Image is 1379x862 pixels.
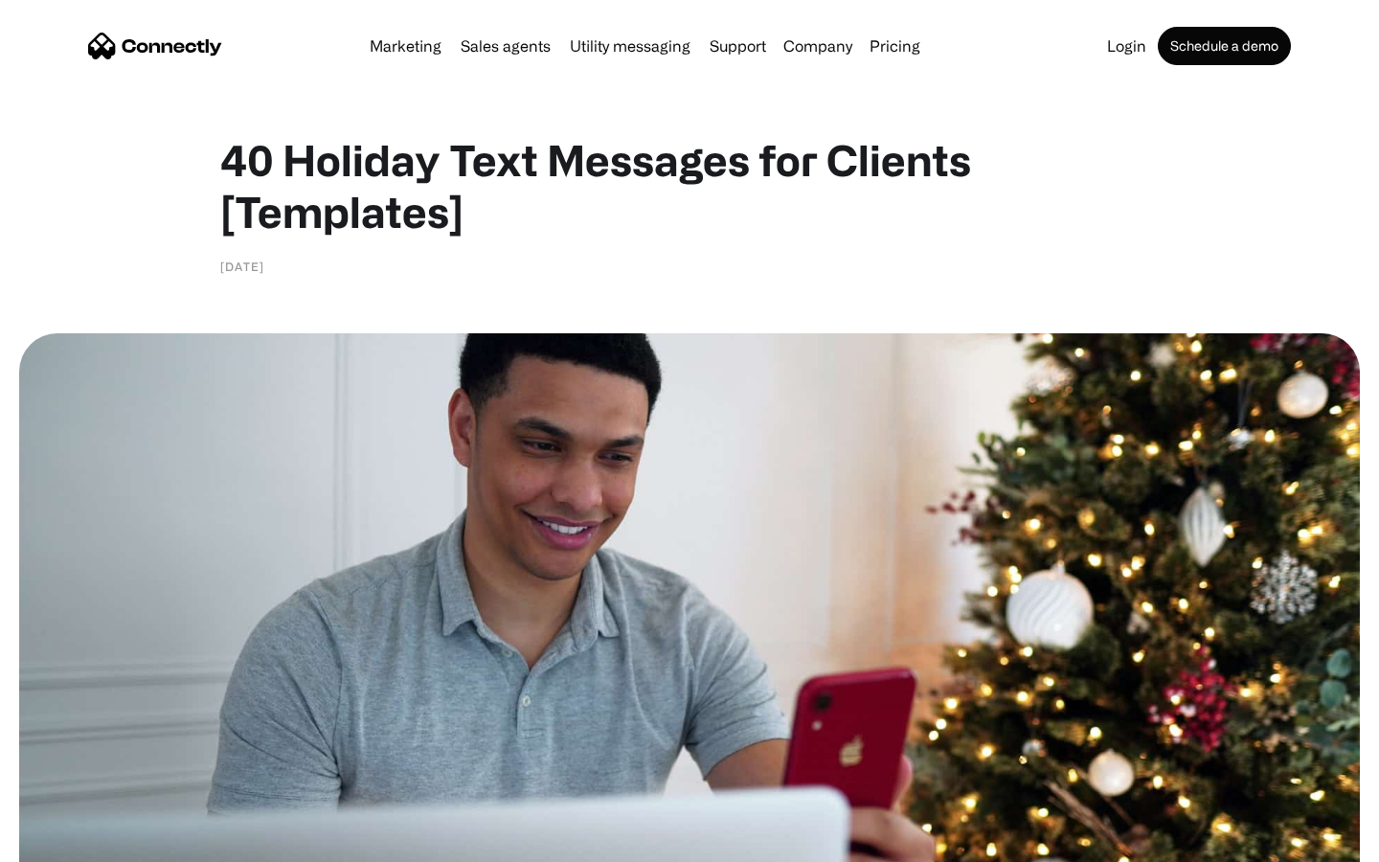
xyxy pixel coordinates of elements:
a: Marketing [362,38,449,54]
a: Utility messaging [562,38,698,54]
a: Schedule a demo [1158,27,1291,65]
a: Pricing [862,38,928,54]
div: [DATE] [220,257,264,276]
h1: 40 Holiday Text Messages for Clients [Templates] [220,134,1159,238]
a: Sales agents [453,38,558,54]
a: Login [1099,38,1154,54]
a: Support [702,38,774,54]
aside: Language selected: English [19,828,115,855]
ul: Language list [38,828,115,855]
div: Company [783,33,852,59]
